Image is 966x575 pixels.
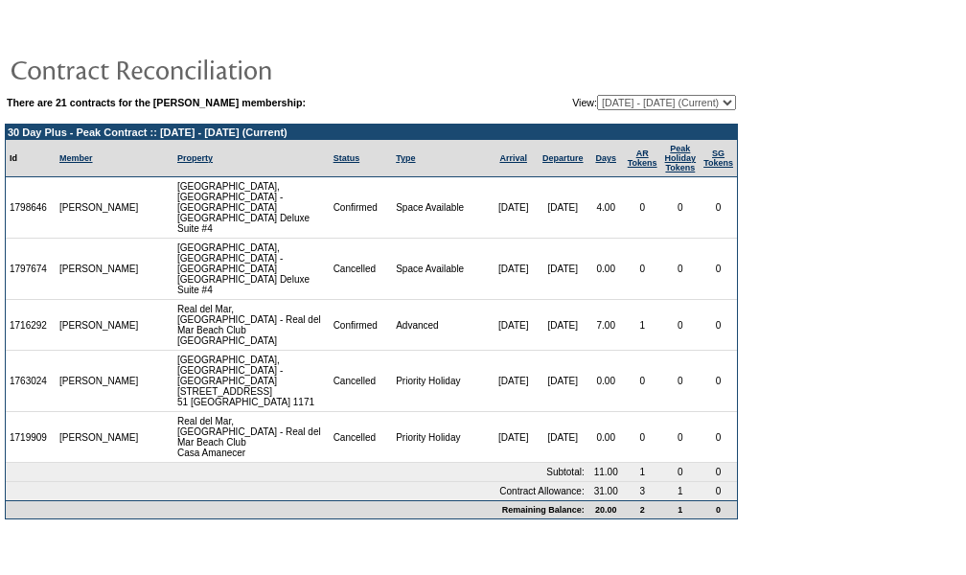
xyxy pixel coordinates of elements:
td: 20.00 [588,500,624,518]
td: [PERSON_NAME] [56,239,143,300]
a: SGTokens [703,149,733,168]
td: 1 [661,500,701,518]
td: 30 Day Plus - Peak Contract :: [DATE] - [DATE] (Current) [6,125,737,140]
a: Days [595,153,616,163]
td: 7.00 [588,300,624,351]
td: [DATE] [538,351,588,412]
td: [DATE] [489,177,537,239]
td: Real del Mar, [GEOGRAPHIC_DATA] - Real del Mar Beach Club Casa Amanecer [173,412,330,463]
td: 0 [700,239,737,300]
td: 0 [700,412,737,463]
a: Type [396,153,415,163]
td: 0 [661,351,701,412]
td: 0 [661,412,701,463]
td: Advanced [392,300,489,351]
td: 1 [624,463,661,482]
a: Departure [542,153,584,163]
td: 0 [700,300,737,351]
td: Id [6,140,56,177]
b: There are 21 contracts for the [PERSON_NAME] membership: [7,97,306,108]
td: [DATE] [538,239,588,300]
td: 0 [624,412,661,463]
td: 0 [700,463,737,482]
td: [DATE] [538,412,588,463]
a: ARTokens [628,149,657,168]
a: Arrival [499,153,527,163]
td: [DATE] [489,239,537,300]
td: Real del Mar, [GEOGRAPHIC_DATA] - Real del Mar Beach Club [GEOGRAPHIC_DATA] [173,300,330,351]
td: 0 [700,351,737,412]
td: 0 [661,177,701,239]
td: 0 [700,500,737,518]
td: 0 [661,463,701,482]
td: Remaining Balance: [6,500,588,518]
td: Priority Holiday [392,351,489,412]
img: pgTtlContractReconciliation.gif [10,50,393,88]
td: [PERSON_NAME] [56,177,143,239]
td: Subtotal: [6,463,588,482]
td: 1719909 [6,412,56,463]
td: [DATE] [489,300,537,351]
td: 0 [700,177,737,239]
a: Status [333,153,360,163]
td: Priority Holiday [392,412,489,463]
td: 1 [624,300,661,351]
a: Peak HolidayTokens [665,144,697,172]
td: 1716292 [6,300,56,351]
td: [PERSON_NAME] [56,351,143,412]
td: 0.00 [588,351,624,412]
td: [DATE] [489,351,537,412]
td: [DATE] [538,300,588,351]
td: 0.00 [588,412,624,463]
td: 1763024 [6,351,56,412]
td: [GEOGRAPHIC_DATA], [GEOGRAPHIC_DATA] - [GEOGRAPHIC_DATA] [GEOGRAPHIC_DATA] Deluxe Suite #4 [173,177,330,239]
td: [PERSON_NAME] [56,412,143,463]
td: Space Available [392,239,489,300]
td: 0.00 [588,239,624,300]
td: 3 [624,482,661,500]
td: Space Available [392,177,489,239]
td: Confirmed [330,177,393,239]
td: Cancelled [330,239,393,300]
td: Cancelled [330,351,393,412]
td: Confirmed [330,300,393,351]
td: [PERSON_NAME] [56,300,143,351]
td: 0 [661,239,701,300]
td: 0 [624,239,661,300]
td: [GEOGRAPHIC_DATA], [GEOGRAPHIC_DATA] - [GEOGRAPHIC_DATA][STREET_ADDRESS] 51 [GEOGRAPHIC_DATA] 1171 [173,351,330,412]
td: 0 [700,482,737,500]
td: [DATE] [489,412,537,463]
td: 0 [661,300,701,351]
td: 0 [624,351,661,412]
td: 11.00 [588,463,624,482]
td: 1 [661,482,701,500]
td: 1797674 [6,239,56,300]
td: 2 [624,500,661,518]
td: [DATE] [538,177,588,239]
a: Member [59,153,93,163]
td: Cancelled [330,412,393,463]
td: 31.00 [588,482,624,500]
td: 4.00 [588,177,624,239]
td: Contract Allowance: [6,482,588,500]
td: View: [478,95,736,110]
td: 0 [624,177,661,239]
td: [GEOGRAPHIC_DATA], [GEOGRAPHIC_DATA] - [GEOGRAPHIC_DATA] [GEOGRAPHIC_DATA] Deluxe Suite #4 [173,239,330,300]
a: Property [177,153,213,163]
td: 1798646 [6,177,56,239]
